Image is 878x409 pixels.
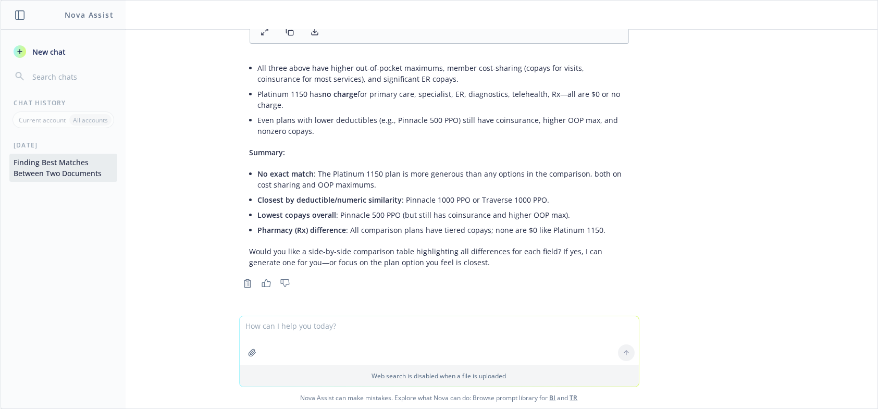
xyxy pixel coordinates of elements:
p: All accounts [73,116,108,125]
span: New chat [30,46,66,57]
div: [DATE] [1,141,126,150]
p: Would you like a side-by-side comparison table highlighting all differences for each field? If ye... [250,246,629,268]
p: Web search is disabled when a file is uploaded [246,371,633,380]
li: : All comparison plans have tiered copays; none are $0 like Platinum 1150. [258,222,629,238]
li: : Pinnacle 500 PPO (but still has coinsurance and higher OOP max). [258,207,629,222]
li: : The Platinum 1150 plan is more generous than any options in the comparison, both on cost sharin... [258,166,629,192]
li: Platinum 1150 has for primary care, specialist, ER, diagnostics, telehealth, Rx—all are $0 or no ... [258,86,629,113]
a: TR [570,393,578,402]
span: No exact match [258,169,314,179]
button: Thumbs down [277,276,293,291]
li: Even plans with lower deductibles (e.g., Pinnacle 500 PPO) still have coinsurance, higher OOP max... [258,113,629,139]
span: Closest by deductible/numeric similarity [258,195,402,205]
button: Finding Best Matches Between Two Documents [9,154,117,182]
span: Lowest copays overall [258,210,337,220]
svg: Copy to clipboard [243,279,252,288]
span: Pharmacy (Rx) difference [258,225,347,235]
h1: Nova Assist [65,9,114,20]
div: Chat History [1,98,126,107]
a: BI [550,393,556,402]
li: : Pinnacle 1000 PPO or Traverse 1000 PPO. [258,192,629,207]
input: Search chats [30,69,113,84]
p: Current account [19,116,66,125]
li: All three above have higher out-of-pocket maximums, member cost-sharing (copays for visits, coins... [258,60,629,86]
span: no charge [323,89,358,99]
button: New chat [9,42,117,61]
span: Summary: [250,147,286,157]
span: Nova Assist can make mistakes. Explore what Nova can do: Browse prompt library for and [5,387,873,408]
